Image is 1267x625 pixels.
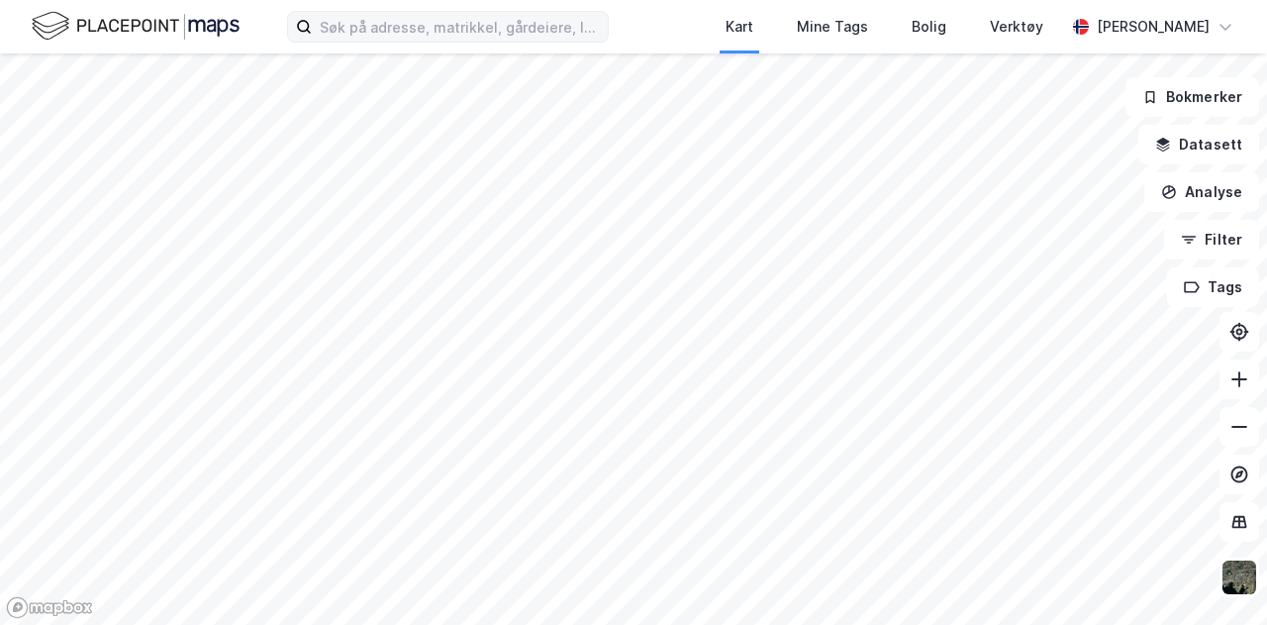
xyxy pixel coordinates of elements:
[1125,77,1259,117] button: Bokmerker
[1167,267,1259,307] button: Tags
[1097,15,1210,39] div: [PERSON_NAME]
[1168,530,1267,625] iframe: Chat Widget
[797,15,868,39] div: Mine Tags
[1168,530,1267,625] div: Kontrollprogram for chat
[1144,172,1259,212] button: Analyse
[32,9,240,44] img: logo.f888ab2527a4732fd821a326f86c7f29.svg
[1164,220,1259,260] button: Filter
[726,15,753,39] div: Kart
[1138,125,1259,164] button: Datasett
[912,15,946,39] div: Bolig
[312,12,608,42] input: Søk på adresse, matrikkel, gårdeiere, leietakere eller personer
[990,15,1043,39] div: Verktøy
[6,596,93,619] a: Mapbox homepage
